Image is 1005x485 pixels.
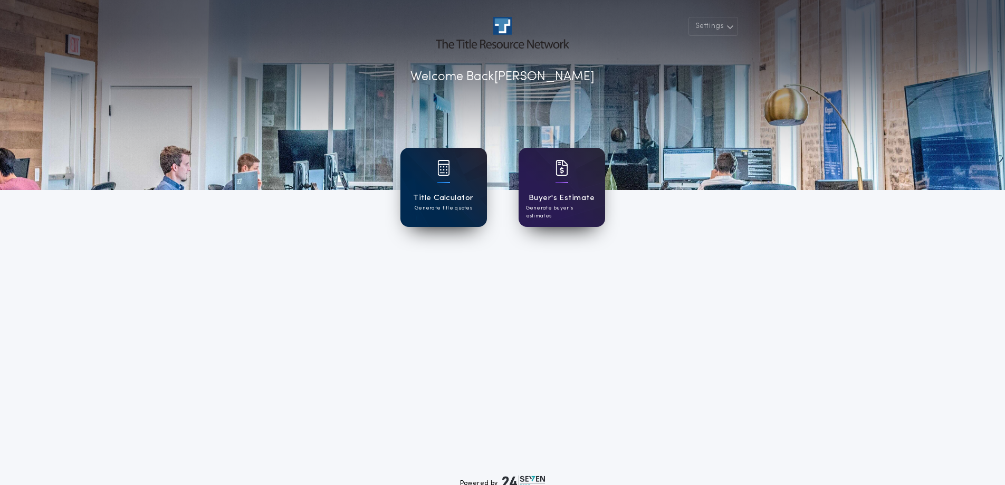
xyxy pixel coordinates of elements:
a: card iconTitle CalculatorGenerate title quotes [400,148,487,227]
img: card icon [556,160,568,176]
h1: Title Calculator [413,192,473,204]
button: Settings [688,17,738,36]
p: Generate title quotes [415,204,472,212]
p: Generate buyer's estimates [526,204,598,220]
img: account-logo [436,17,569,49]
h1: Buyer's Estimate [529,192,595,204]
img: card icon [437,160,450,176]
a: card iconBuyer's EstimateGenerate buyer's estimates [519,148,605,227]
p: Welcome Back [PERSON_NAME] [410,68,595,87]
